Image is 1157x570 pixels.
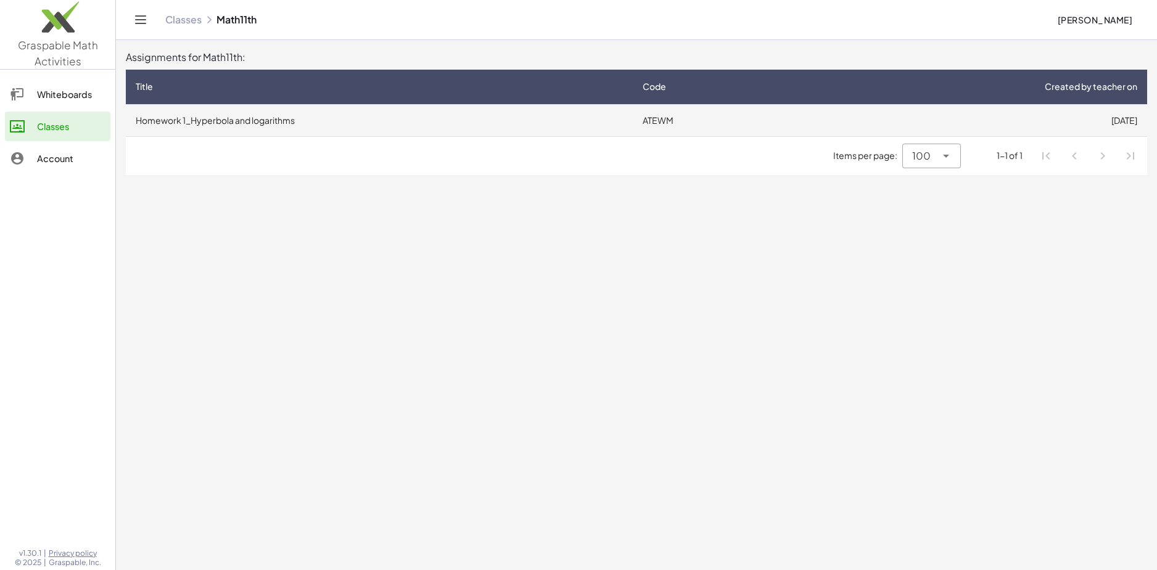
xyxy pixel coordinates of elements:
[37,87,105,102] div: Whiteboards
[19,548,41,558] span: v1.30.1
[997,149,1023,162] div: 1-1 of 1
[37,151,105,166] div: Account
[44,548,46,558] span: |
[131,10,150,30] button: Toggle navigation
[49,558,101,568] span: Graspable, Inc.
[633,104,792,136] td: ATEWM
[18,38,98,68] span: Graspable Math Activities
[1032,142,1145,170] nav: Pagination Navigation
[44,558,46,568] span: |
[5,112,110,141] a: Classes
[5,144,110,173] a: Account
[643,80,666,93] span: Code
[1057,14,1132,25] span: [PERSON_NAME]
[49,548,101,558] a: Privacy policy
[37,119,105,134] div: Classes
[1047,9,1142,31] button: [PERSON_NAME]
[165,14,202,26] a: Classes
[912,149,931,163] span: 100
[5,79,110,109] a: Whiteboards
[792,104,1147,136] td: [DATE]
[1045,80,1137,93] span: Created by teacher on
[833,149,902,162] span: Items per page:
[136,80,153,93] span: Title
[126,104,633,136] td: Homework 1_Hyperbola and logarithms
[126,50,1147,65] div: Assignments for Math11th:
[15,558,41,568] span: © 2025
